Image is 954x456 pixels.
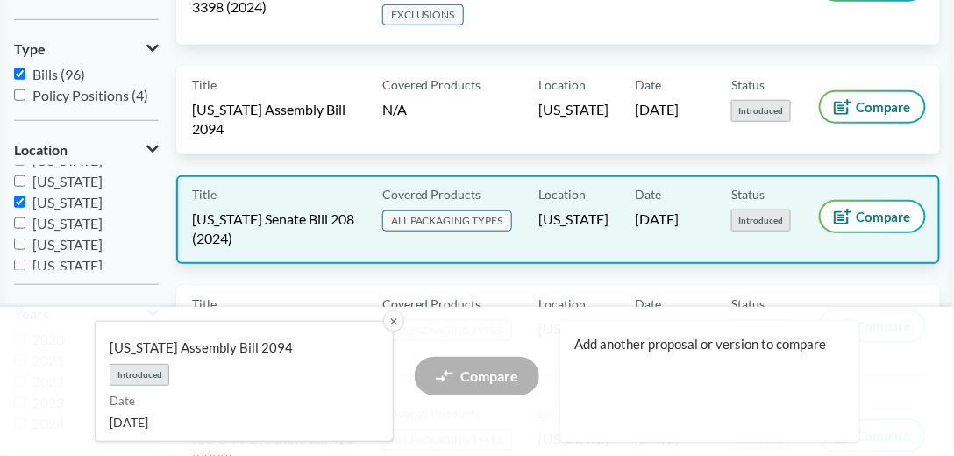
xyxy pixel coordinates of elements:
[192,100,361,139] span: [US_STATE] Assembly Bill 2094
[14,306,49,322] span: Years
[538,185,586,203] span: Location
[14,217,25,229] input: [US_STATE]
[32,236,103,253] span: [US_STATE]
[192,295,217,313] span: Title
[14,34,159,64] button: Type
[635,210,679,229] span: [DATE]
[110,413,365,431] span: [DATE]
[538,100,609,119] span: [US_STATE]
[538,210,609,229] span: [US_STATE]
[14,239,25,250] input: [US_STATE]
[110,364,169,386] span: Introduced
[382,210,512,232] span: ALL PACKAGING TYPES
[383,310,404,331] button: ✕
[32,87,148,103] span: Policy Positions (4)
[731,295,765,313] span: Status
[538,295,586,313] span: Location
[382,185,481,203] span: Covered Products
[574,335,831,353] span: Add another proposal or version to compare
[731,75,765,94] span: Status
[110,338,365,357] span: [US_STATE] Assembly Bill 2094
[32,66,85,82] span: Bills (96)
[32,194,103,210] span: [US_STATE]
[538,75,586,94] span: Location
[821,202,924,232] button: Compare
[382,4,464,25] span: EXCLUSIONS
[192,185,217,203] span: Title
[95,321,394,442] a: [US_STATE] Assembly Bill 2094IntroducedDate[DATE]
[382,295,481,313] span: Covered Products
[382,75,481,94] span: Covered Products
[821,92,924,122] button: Compare
[857,210,911,224] span: Compare
[14,89,25,101] input: Policy Positions (4)
[192,75,217,94] span: Title
[14,142,68,158] span: Location
[635,185,661,203] span: Date
[731,100,791,122] span: Introduced
[635,100,679,119] span: [DATE]
[382,101,407,118] span: N/A
[192,210,361,248] span: [US_STATE] Senate Bill 208 (2024)
[857,100,911,114] span: Compare
[14,196,25,208] input: [US_STATE]
[32,173,103,189] span: [US_STATE]
[14,299,159,329] button: Years
[14,175,25,187] input: [US_STATE]
[731,185,765,203] span: Status
[635,75,661,94] span: Date
[14,135,159,165] button: Location
[14,260,25,271] input: [US_STATE]
[731,210,791,232] span: Introduced
[14,68,25,80] input: Bills (96)
[14,41,46,57] span: Type
[32,215,103,232] span: [US_STATE]
[110,393,365,410] span: Date
[635,295,661,313] span: Date
[32,257,103,274] span: [US_STATE]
